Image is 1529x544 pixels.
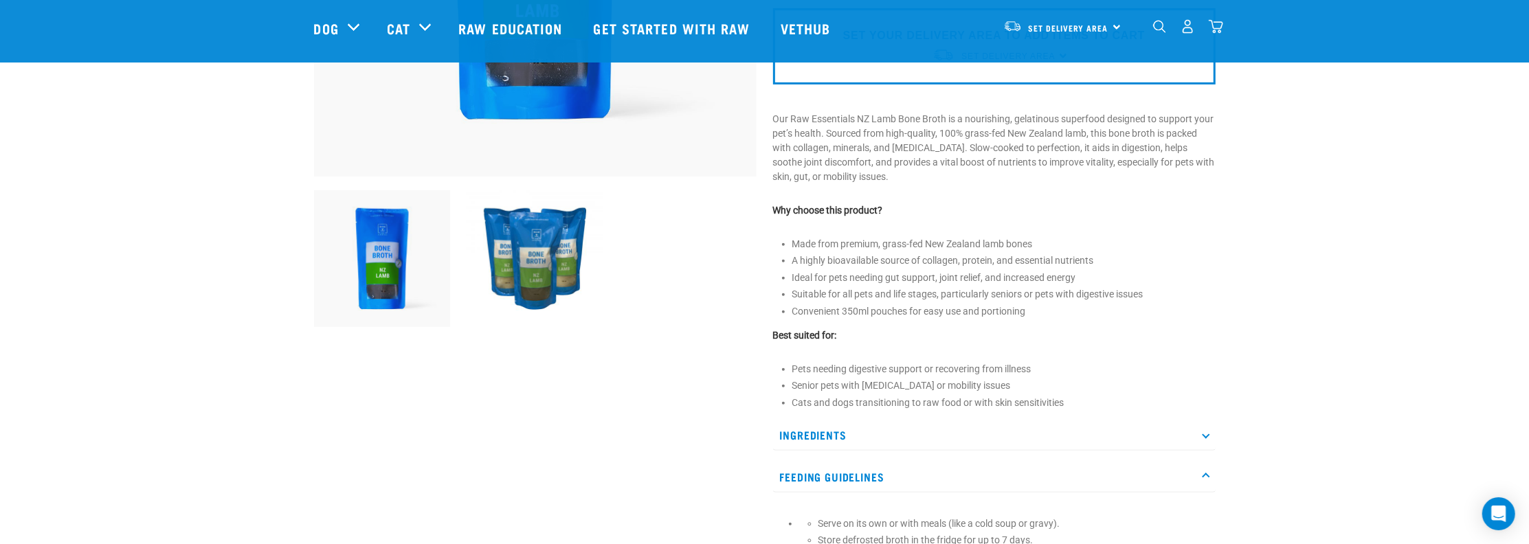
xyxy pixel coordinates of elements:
[314,18,339,38] a: Dog
[387,18,410,38] a: Cat
[792,253,1216,268] li: A highly bioavailable source of collagen, protein, and essential nutrients
[314,190,451,327] img: Raw Essentials New Zealand Lamb Bone Broth For Cats & Dogs
[792,287,1216,302] li: Suitable for all pets and life stages, particularly seniors or pets with digestive issues
[773,462,1216,492] p: Feeding Guidelines
[767,1,848,56] a: Vethub
[773,330,837,341] strong: Best suited for:
[792,271,1216,285] li: Ideal for pets needing gut support, joint relief, and increased energy
[818,517,1209,531] p: Serve on its own or with meals (like a cold soup or gravy).
[1153,20,1166,33] img: home-icon-1@2x.png
[773,205,883,216] strong: Why choose this product?
[1209,19,1223,34] img: home-icon@2x.png
[792,378,1216,393] li: Senior pets with [MEDICAL_DATA] or mobility issues
[580,1,767,56] a: Get started with Raw
[1181,19,1195,34] img: user.png
[1029,25,1108,30] span: Set Delivery Area
[1482,497,1515,530] div: Open Intercom Messenger
[792,396,1216,410] li: Cats and dogs transitioning to raw food or with skin sensitivities
[445,1,579,56] a: Raw Education
[773,112,1216,184] p: Our Raw Essentials NZ Lamb Bone Broth is a nourishing, gelatinous superfood designed to support y...
[1003,20,1022,32] img: van-moving.png
[792,237,1216,251] li: Made from premium, grass-fed New Zealand lamb bones
[792,304,1216,319] li: Convenient 350ml pouches for easy use and portioning
[467,190,603,327] img: Raw Essentials Lamb Pet Bone Broth Trio.jpg
[792,362,1216,376] li: Pets needing digestive support or recovering from illness
[773,420,1216,451] p: Ingredients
